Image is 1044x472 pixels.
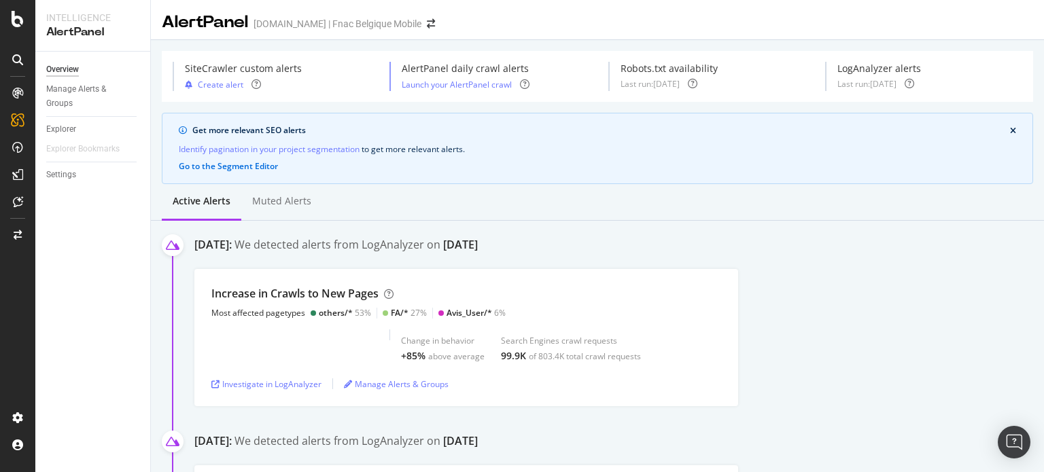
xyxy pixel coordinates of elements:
div: Last run: [DATE] [837,78,897,90]
div: [DATE] [443,237,478,253]
div: 53% [319,307,371,319]
button: close banner [1007,124,1020,139]
div: Robots.txt availability [621,62,718,75]
a: Identify pagination in your project segmentation [179,142,360,156]
div: We detected alerts from LogAnalyzer on [234,433,478,452]
div: 27% [391,307,427,319]
div: Muted alerts [252,194,311,208]
div: Explorer [46,122,76,137]
div: Create alert [198,79,243,90]
a: Settings [46,168,141,182]
button: Create alert [185,78,243,91]
button: Launch your AlertPanel crawl [402,78,512,91]
a: Manage Alerts & Groups [46,82,141,111]
div: Open Intercom Messenger [998,426,1030,458]
div: [DATE]: [194,433,232,452]
div: arrow-right-arrow-left [427,19,435,29]
div: SiteCrawler custom alerts [185,62,302,75]
div: Change in behavior [401,335,485,346]
div: Overview [46,62,79,77]
div: [DATE]: [194,237,232,255]
div: [DOMAIN_NAME] | Fnac Belgique Mobile [254,17,421,31]
div: of 803.4K total crawl requests [529,350,641,362]
button: Investigate in LogAnalyzer [211,373,321,395]
div: Increase in Crawls to New Pages [211,286,379,302]
div: +85% [401,349,425,363]
div: above average [428,350,485,362]
div: LogAnalyzer alerts [837,62,921,75]
a: Explorer Bookmarks [46,142,133,156]
div: AlertPanel [46,24,139,40]
div: Manage Alerts & Groups [46,82,128,111]
div: AlertPanel [162,11,248,34]
div: others/* [319,307,353,319]
a: Investigate in LogAnalyzer [211,378,321,390]
div: We detected alerts from LogAnalyzer on [234,237,478,255]
button: Go to the Segment Editor [179,162,278,171]
div: Avis_User/* [447,307,492,319]
button: Manage Alerts & Groups [344,373,449,395]
div: Search Engines crawl requests [501,335,641,346]
div: 99.9K [501,349,526,363]
a: Overview [46,62,141,77]
div: AlertPanel daily crawl alerts [402,62,529,75]
div: Get more relevant SEO alerts [192,124,1010,137]
div: to get more relevant alerts . [179,142,1016,156]
div: [DATE] [443,433,478,449]
a: Manage Alerts & Groups [344,378,449,390]
a: Launch your AlertPanel crawl [402,79,512,90]
div: Last run: [DATE] [621,78,680,90]
div: Active alerts [173,194,230,208]
div: 6% [447,307,506,319]
div: Settings [46,168,76,182]
div: Intelligence [46,11,139,24]
div: Most affected pagetypes [211,307,305,319]
div: Explorer Bookmarks [46,142,120,156]
a: Explorer [46,122,141,137]
div: info banner [162,113,1033,184]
